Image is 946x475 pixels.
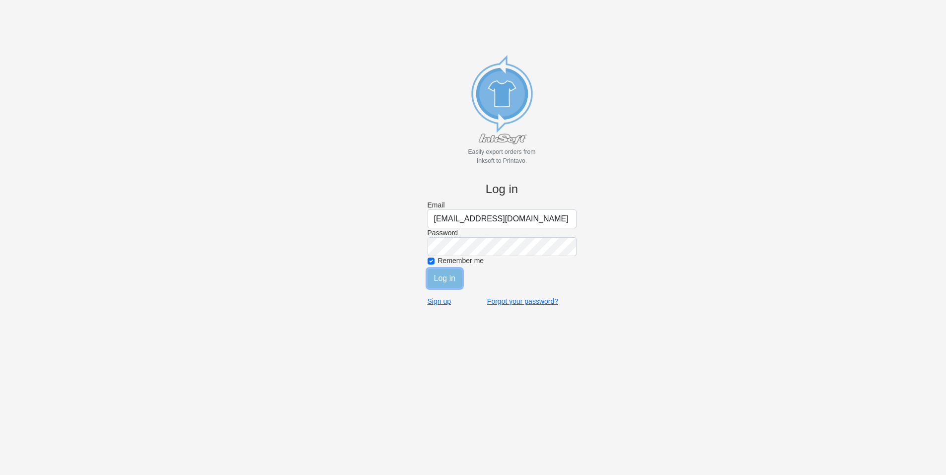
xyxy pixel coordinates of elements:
h4: Log in [428,182,577,197]
p: Easily export orders from Inksoft to Printavo. [428,147,577,165]
label: Email [428,201,577,209]
a: Forgot your password? [487,297,558,306]
a: Sign up [428,297,451,306]
label: Password [428,228,577,237]
input: Log in [428,269,462,288]
img: new_logo_no_bg-98ed592ae3dbf0f6a45ad3c31bbc38241b9362a66e5874618b75184d1fb179e2.png [452,48,552,147]
label: Remember me [438,256,577,265]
